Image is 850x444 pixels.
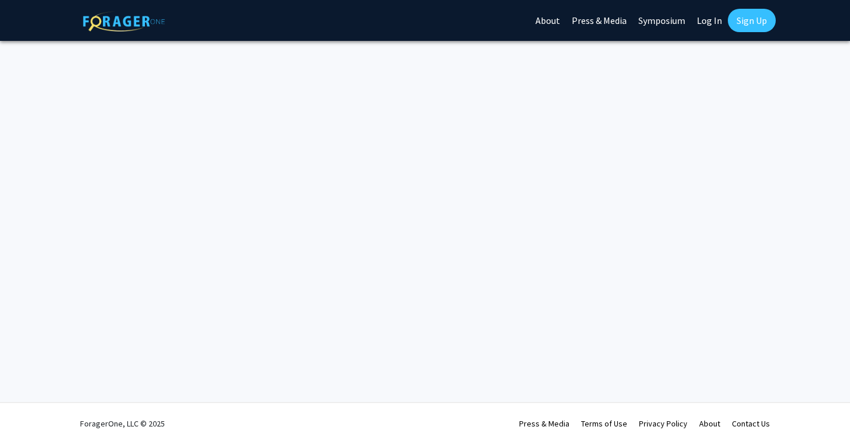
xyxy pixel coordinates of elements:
div: ForagerOne, LLC © 2025 [80,403,165,444]
a: About [699,418,720,429]
a: Privacy Policy [639,418,687,429]
a: Contact Us [732,418,770,429]
img: ForagerOne Logo [83,11,165,32]
a: Press & Media [519,418,569,429]
a: Sign Up [728,9,776,32]
a: Terms of Use [581,418,627,429]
